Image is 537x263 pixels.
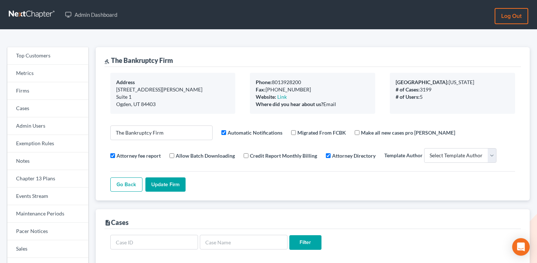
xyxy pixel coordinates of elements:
a: Pacer Notices [7,223,88,240]
a: Notes [7,153,88,170]
div: Cases [104,218,129,227]
div: 3199 [396,86,509,93]
a: Go Back [110,177,142,192]
input: Case ID [110,235,198,249]
a: Maintenance Periods [7,205,88,223]
div: [US_STATE] [396,79,509,86]
div: Suite 1 [116,93,230,101]
b: Fax: [256,86,266,93]
a: Chapter 13 Plans [7,170,88,188]
i: gavel [104,59,110,64]
a: Link [277,94,287,100]
div: [PHONE_NUMBER] [256,86,369,93]
label: Allow Batch Downloading [176,152,235,159]
a: Exemption Rules [7,135,88,153]
a: Metrics [7,65,88,82]
b: [GEOGRAPHIC_DATA]: [396,79,449,85]
i: description [104,219,111,226]
div: Open Intercom Messenger [512,238,530,256]
label: Automatic Notifications [228,129,282,136]
label: Template Author [384,151,423,159]
div: 8013928200 [256,79,369,86]
div: [STREET_ADDRESS][PERSON_NAME] [116,86,230,93]
div: The Bankruptcy Firm [104,56,173,65]
a: Cases [7,100,88,117]
a: Sales [7,240,88,258]
b: Website: [256,94,276,100]
a: Events Stream [7,188,88,205]
label: Attorney fee report [117,152,161,159]
b: # of Cases: [396,86,420,93]
a: Admin Dashboard [61,8,121,21]
a: Log out [495,8,528,24]
label: Credit Report Monthly Billing [250,152,317,159]
b: Phone: [256,79,272,85]
input: Update Firm [145,177,186,192]
div: 5 [396,93,509,101]
a: Admin Users [7,117,88,135]
input: Case Name [200,235,287,249]
b: Where did you hear about us? [256,101,323,107]
label: Migrated From FCBK [297,129,346,136]
a: Top Customers [7,47,88,65]
b: Address [116,79,135,85]
input: Filter [289,235,321,250]
div: Ogden, UT 84403 [116,101,230,108]
b: # of Users: [396,94,420,100]
div: Email [256,101,369,108]
a: Firms [7,82,88,100]
label: Attorney Directory [332,152,376,159]
label: Make all new cases pro [PERSON_NAME] [361,129,455,136]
